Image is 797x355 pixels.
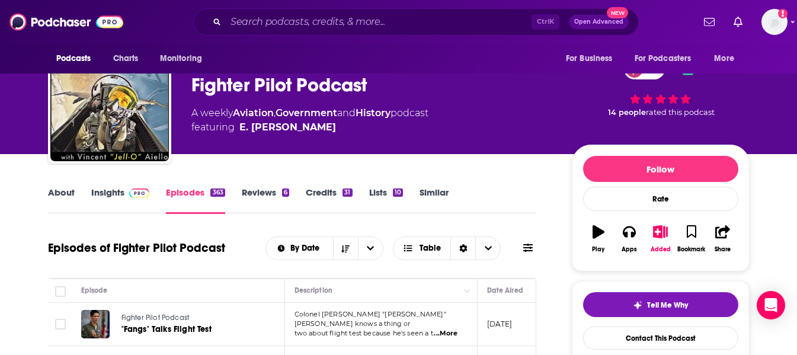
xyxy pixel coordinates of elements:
[48,47,107,70] button: open menu
[569,15,629,29] button: Open AdvancedNew
[56,50,91,67] span: Podcasts
[487,319,513,329] p: [DATE]
[647,300,688,310] span: Tell Me Why
[566,50,613,67] span: For Business
[677,246,705,253] div: Bookmark
[607,7,628,18] span: New
[714,50,734,67] span: More
[121,324,212,334] span: "Fangs" Talks Flight Test
[460,284,475,298] button: Column Actions
[239,120,336,135] a: E. Vincent Aiello
[91,187,150,214] a: InsightsPodchaser Pro
[152,47,217,70] button: open menu
[113,50,139,67] span: Charts
[295,310,446,328] span: Colonel [PERSON_NAME] "[PERSON_NAME]" [PERSON_NAME] knows a thing or
[48,241,225,255] h1: Episodes of Fighter Pilot Podcast
[583,187,738,211] div: Rate
[627,47,709,70] button: open menu
[242,187,289,214] a: Reviews6
[761,9,788,35] img: User Profile
[233,107,274,119] a: Aviation
[592,246,604,253] div: Play
[633,300,642,310] img: tell me why sparkle
[282,188,289,197] div: 6
[645,218,676,260] button: Added
[532,14,559,30] span: Ctrl K
[420,187,449,214] a: Similar
[81,283,108,298] div: Episode
[487,283,523,298] div: Date Aired
[583,218,614,260] button: Play
[191,120,428,135] span: featuring
[699,12,719,32] a: Show notifications dropdown
[129,188,150,198] img: Podchaser Pro
[715,246,731,253] div: Share
[635,50,692,67] span: For Podcasters
[290,244,324,252] span: By Date
[356,107,391,119] a: History
[226,12,532,31] input: Search podcasts, credits, & more...
[295,283,332,298] div: Description
[105,47,146,70] a: Charts
[622,246,637,253] div: Apps
[55,319,66,330] span: Toggle select row
[160,50,202,67] span: Monitoring
[358,237,383,260] button: open menu
[558,47,628,70] button: open menu
[434,329,457,338] span: ...More
[121,313,263,324] a: Fighter Pilot Podcast
[729,12,747,32] a: Show notifications dropdown
[608,108,646,117] span: 14 people
[583,292,738,317] button: tell me why sparkleTell Me Why
[193,8,639,36] div: Search podcasts, credits, & more...
[9,11,123,33] img: Podchaser - Follow, Share and Rate Podcasts
[450,237,475,260] div: Sort Direction
[393,236,501,260] button: Choose View
[393,188,403,197] div: 10
[707,218,738,260] button: Share
[614,218,645,260] button: Apps
[757,291,785,319] div: Open Intercom Messenger
[166,187,225,214] a: Episodes363
[583,156,738,182] button: Follow
[210,188,225,197] div: 363
[295,329,433,337] span: two about flight test because he's seen a t
[651,246,671,253] div: Added
[50,43,169,161] img: Fighter Pilot Podcast
[572,51,750,124] div: 71 14 peoplerated this podcast
[574,19,623,25] span: Open Advanced
[191,106,428,135] div: A weekly podcast
[274,107,276,119] span: ,
[333,237,358,260] button: Sort Direction
[646,108,715,117] span: rated this podcast
[121,324,263,335] a: "Fangs" Talks Flight Test
[369,187,403,214] a: Lists10
[583,327,738,350] a: Contact This Podcast
[276,107,337,119] a: Government
[706,47,749,70] button: open menu
[343,188,352,197] div: 31
[121,314,190,322] span: Fighter Pilot Podcast
[266,244,333,252] button: open menu
[761,9,788,35] span: Logged in as saraatspark
[265,236,383,260] h2: Choose List sort
[337,107,356,119] span: and
[48,187,75,214] a: About
[778,9,788,18] svg: Add a profile image
[306,187,352,214] a: Credits31
[761,9,788,35] button: Show profile menu
[420,244,441,252] span: Table
[676,218,707,260] button: Bookmark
